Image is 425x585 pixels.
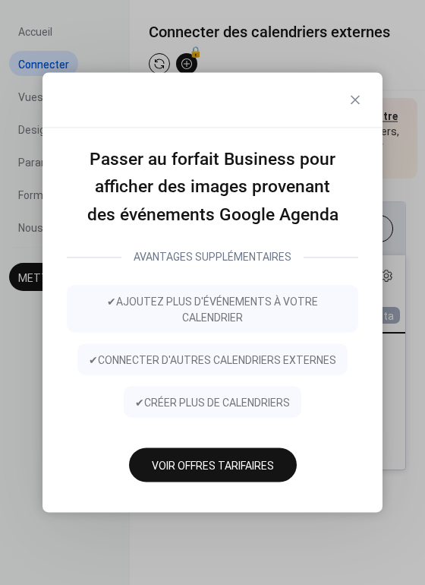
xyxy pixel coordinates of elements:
[129,448,297,482] button: Voir Offres Tarifaires
[121,248,304,267] div: AVANTAGES SUPPLÉMENTAIRES
[67,146,358,229] div: Passer au forfait Business pour afficher des images provenant des événements Google Agenda
[89,353,336,368] span: ✔ connecter d'autres calendriers externes
[78,294,347,326] span: ✔ ajoutez plus d'événements à votre calendrier
[135,395,290,411] span: ✔ créer plus de calendriers
[152,458,274,474] span: Voir Offres Tarifaires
